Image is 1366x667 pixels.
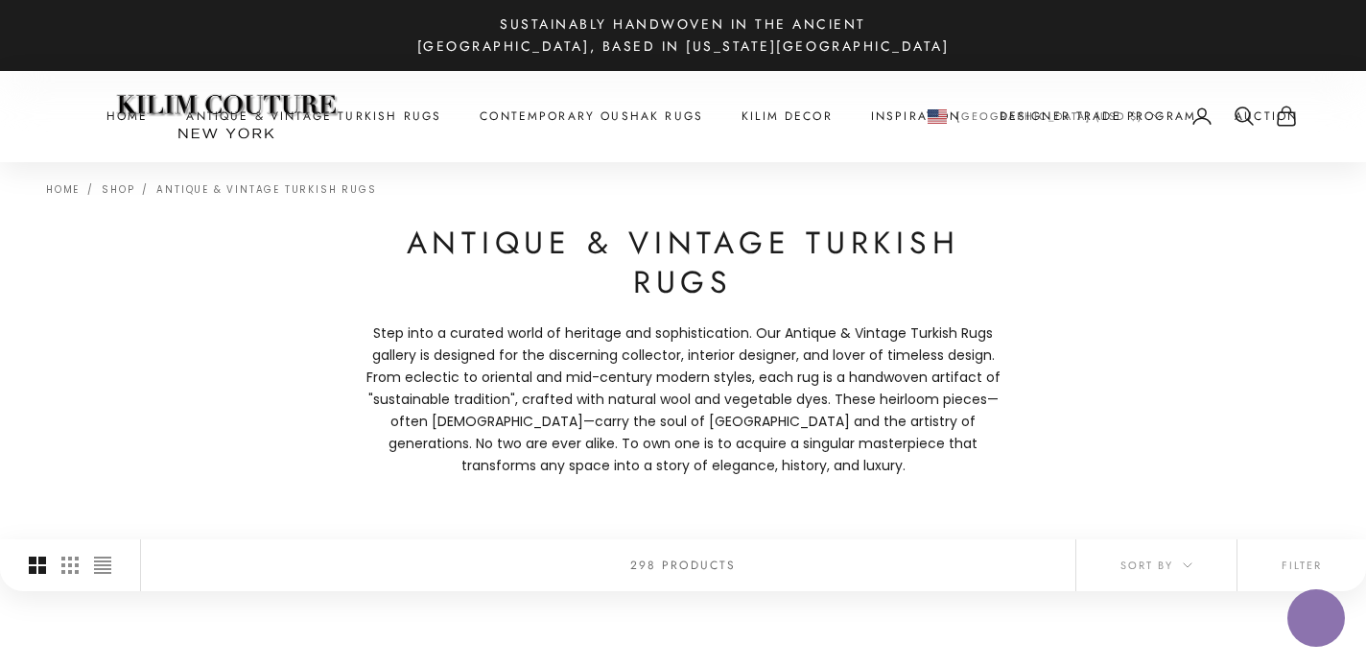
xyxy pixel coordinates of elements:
[46,181,376,195] nav: Breadcrumb
[742,107,833,126] summary: Kilim Decor
[480,107,703,126] a: Contemporary Oushak Rugs
[928,107,1163,125] button: Change country or currency
[1282,589,1351,652] inbox-online-store-chat: Shopify online store chat
[630,555,737,574] p: 298 products
[46,182,80,197] a: Home
[928,109,947,124] img: United States
[106,107,1298,126] nav: Primary navigation
[156,182,376,197] a: Antique & Vintage Turkish Rugs
[1120,557,1192,574] span: Sort by
[928,105,1299,128] nav: Secondary navigation
[871,107,961,126] a: Inspiration
[102,182,134,197] a: Shop
[1076,539,1236,591] button: Sort by
[61,539,79,591] button: Switch to smaller product images
[1237,539,1366,591] button: Filter
[414,13,952,58] p: Sustainably Handwoven in the Ancient [GEOGRAPHIC_DATA], Based in [US_STATE][GEOGRAPHIC_DATA]
[29,539,46,591] button: Switch to larger product images
[956,107,1143,125] span: [GEOGRAPHIC_DATA] (USD $)
[94,539,111,591] button: Switch to compact product images
[106,71,346,162] img: Logo of Kilim Couture New York
[357,224,1009,303] h1: Antique & Vintage Turkish Rugs
[357,322,1009,478] p: Step into a curated world of heritage and sophistication. Our Antique & Vintage Turkish Rugs gall...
